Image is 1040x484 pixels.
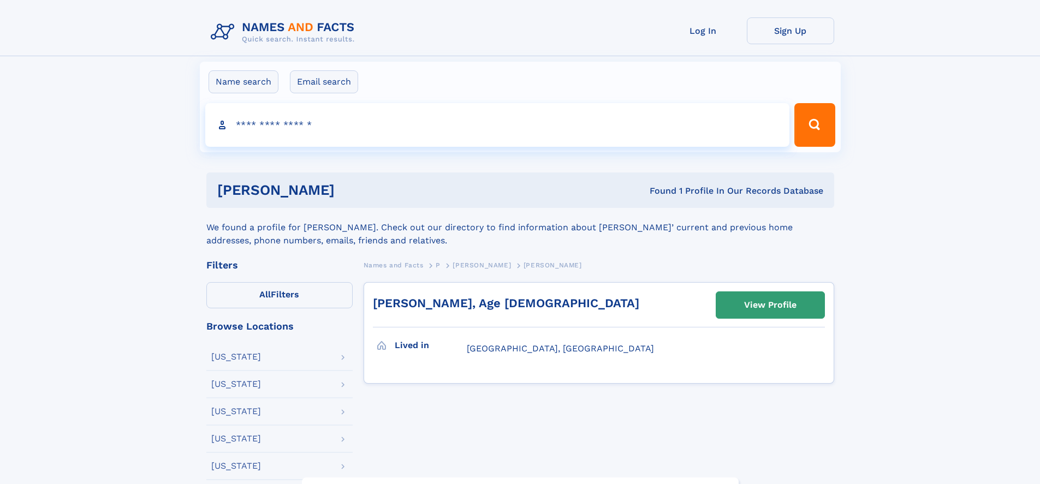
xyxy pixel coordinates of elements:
a: P [436,258,441,272]
h1: [PERSON_NAME] [217,183,492,197]
img: Logo Names and Facts [206,17,364,47]
a: Names and Facts [364,258,424,272]
div: We found a profile for [PERSON_NAME]. Check out our directory to find information about [PERSON_N... [206,208,834,247]
span: [GEOGRAPHIC_DATA], [GEOGRAPHIC_DATA] [467,343,654,354]
a: Log In [659,17,747,44]
div: Found 1 Profile In Our Records Database [492,185,823,197]
button: Search Button [794,103,835,147]
a: Sign Up [747,17,834,44]
span: All [259,289,271,300]
label: Filters [206,282,353,308]
span: P [436,261,441,269]
div: View Profile [744,292,797,318]
label: Name search [209,70,278,93]
h3: Lived in [395,336,467,355]
div: [US_STATE] [211,380,261,389]
div: Filters [206,260,353,270]
div: [US_STATE] [211,407,261,416]
div: [US_STATE] [211,434,261,443]
a: [PERSON_NAME], Age [DEMOGRAPHIC_DATA] [373,296,639,310]
input: search input [205,103,790,147]
a: [PERSON_NAME] [453,258,511,272]
div: Browse Locations [206,321,353,331]
label: Email search [290,70,358,93]
span: [PERSON_NAME] [524,261,582,269]
span: [PERSON_NAME] [453,261,511,269]
div: [US_STATE] [211,352,261,361]
a: View Profile [716,292,824,318]
div: [US_STATE] [211,462,261,470]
